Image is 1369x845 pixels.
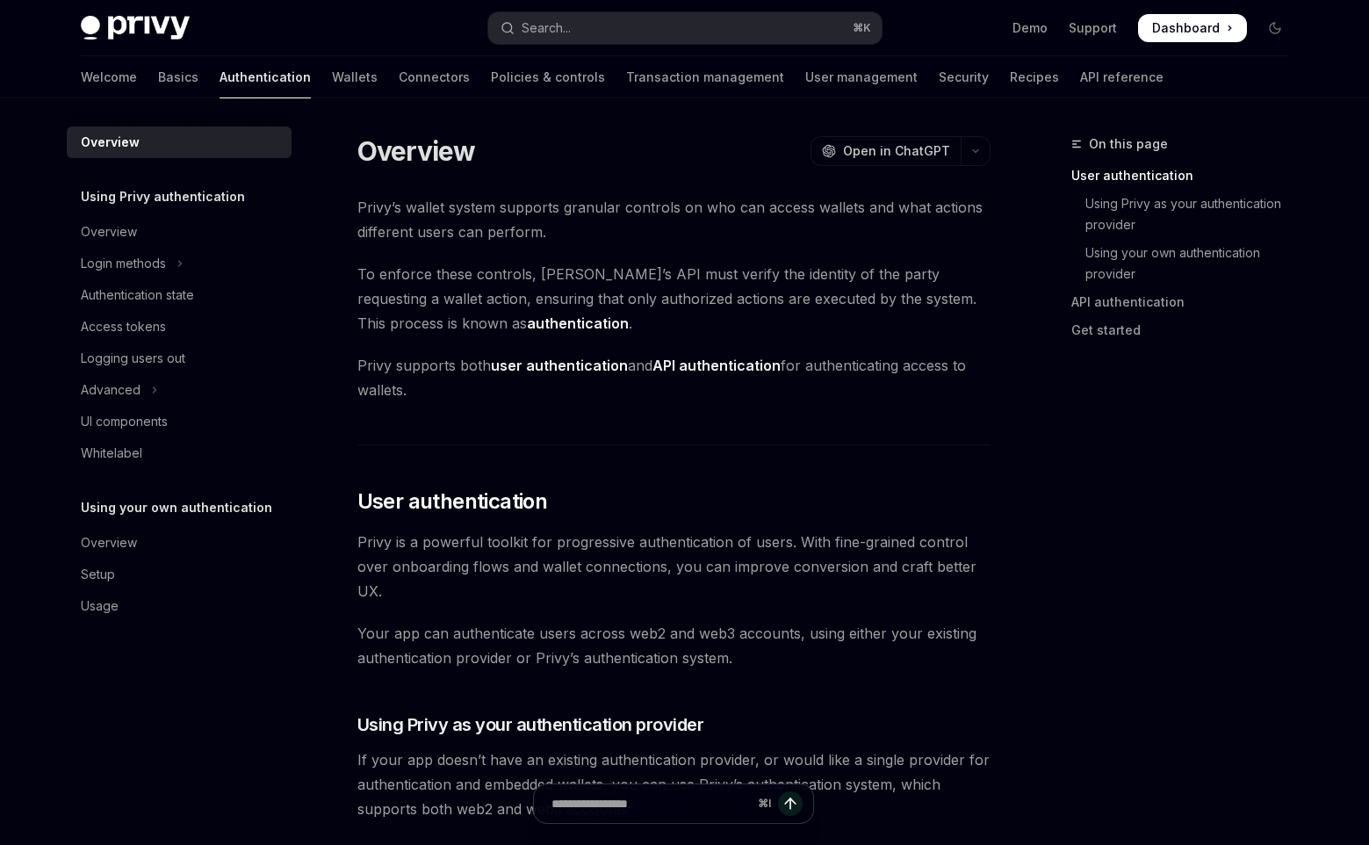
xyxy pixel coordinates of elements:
[1152,19,1220,37] span: Dashboard
[81,379,141,401] div: Advanced
[81,497,272,518] h5: Using your own authentication
[81,253,166,274] div: Login methods
[81,411,168,432] div: UI components
[399,56,470,98] a: Connectors
[527,314,629,332] strong: authentication
[67,590,292,622] a: Usage
[67,279,292,311] a: Authentication state
[357,487,548,516] span: User authentication
[67,248,292,279] button: Toggle Login methods section
[81,56,137,98] a: Welcome
[1071,239,1303,288] a: Using your own authentication provider
[491,357,628,374] strong: user authentication
[805,56,918,98] a: User management
[67,374,292,406] button: Toggle Advanced section
[357,353,991,402] span: Privy supports both and for authenticating access to wallets.
[158,56,198,98] a: Basics
[357,621,991,670] span: Your app can authenticate users across web2 and web3 accounts, using either your existing authent...
[81,16,190,40] img: dark logo
[67,126,292,158] a: Overview
[357,530,991,603] span: Privy is a powerful toolkit for progressive authentication of users. With fine-grained control ov...
[853,21,871,35] span: ⌘ K
[939,56,989,98] a: Security
[67,343,292,374] a: Logging users out
[1071,316,1303,344] a: Get started
[1069,19,1117,37] a: Support
[811,136,961,166] button: Open in ChatGPT
[81,132,140,153] div: Overview
[67,311,292,343] a: Access tokens
[522,18,571,39] div: Search...
[81,532,137,553] div: Overview
[67,559,292,590] a: Setup
[67,216,292,248] a: Overview
[81,285,194,306] div: Authentication state
[1080,56,1164,98] a: API reference
[626,56,784,98] a: Transaction management
[67,527,292,559] a: Overview
[551,784,751,823] input: Ask a question...
[491,56,605,98] a: Policies & controls
[1071,162,1303,190] a: User authentication
[652,357,781,374] strong: API authentication
[488,12,882,44] button: Open search
[81,316,166,337] div: Access tokens
[81,186,245,207] h5: Using Privy authentication
[357,135,476,167] h1: Overview
[1071,288,1303,316] a: API authentication
[81,348,185,369] div: Logging users out
[778,791,803,816] button: Send message
[357,195,991,244] span: Privy’s wallet system supports granular controls on who can access wallets and what actions diffe...
[357,262,991,336] span: To enforce these controls, [PERSON_NAME]’s API must verify the identity of the party requesting a...
[1261,14,1289,42] button: Toggle dark mode
[1138,14,1247,42] a: Dashboard
[357,712,704,737] span: Using Privy as your authentication provider
[67,437,292,469] a: Whitelabel
[332,56,378,98] a: Wallets
[1089,134,1168,155] span: On this page
[1071,190,1303,239] a: Using Privy as your authentication provider
[1010,56,1059,98] a: Recipes
[843,142,950,160] span: Open in ChatGPT
[357,747,991,821] span: If your app doesn’t have an existing authentication provider, or would like a single provider for...
[1012,19,1048,37] a: Demo
[81,564,115,585] div: Setup
[81,443,142,464] div: Whitelabel
[81,596,119,617] div: Usage
[67,406,292,437] a: UI components
[81,221,137,242] div: Overview
[220,56,311,98] a: Authentication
